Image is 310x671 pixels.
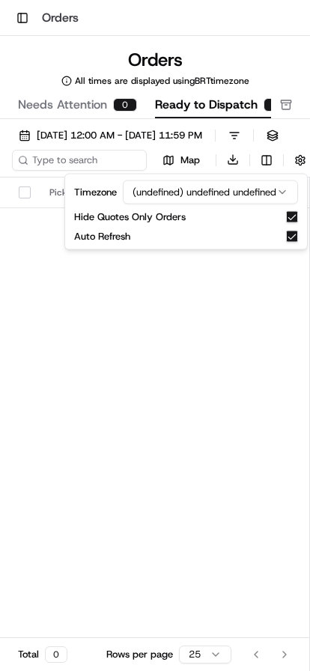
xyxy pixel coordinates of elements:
[74,186,117,199] label: Timezone
[121,329,246,356] a: 💻API Documentation
[106,648,173,661] p: Rows per page
[153,151,210,169] button: Map
[155,96,258,114] span: Ready to Dispatch
[15,143,42,170] img: 1736555255976-a54dd68f-1ca7-489b-9aae-adbdc363a1c4
[133,232,163,244] span: [DATE]
[45,646,67,663] div: 0
[12,125,209,146] button: [DATE] 12:00 AM - [DATE] 11:59 PM
[264,98,288,112] div: 0
[42,9,79,27] h1: Orders
[113,98,137,112] div: 0
[15,336,27,348] div: 📗
[15,60,273,84] p: Welcome 👋
[46,232,121,244] span: [PERSON_NAME]
[127,336,139,348] div: 💻
[232,192,273,210] button: See all
[75,75,249,87] span: All times are displayed using BRT timezone
[30,335,115,350] span: Knowledge Base
[12,150,147,171] input: Type to search
[142,335,240,350] span: API Documentation
[15,258,39,282] img: Lucas Ferreira
[74,230,130,243] label: Auto Refresh
[180,154,200,167] span: Map
[18,646,67,663] div: Total
[30,233,42,245] img: 1736555255976-a54dd68f-1ca7-489b-9aae-adbdc363a1c4
[46,273,121,285] span: [PERSON_NAME]
[15,15,45,45] img: Nash
[49,186,147,198] div: Pickup Location
[67,158,206,170] div: We're available if you need us!
[124,273,130,285] span: •
[15,195,100,207] div: Past conversations
[255,148,273,166] button: Start new chat
[39,97,270,112] input: Got a question? Start typing here...
[9,329,121,356] a: 📗Knowledge Base
[149,371,181,383] span: Pylon
[128,48,183,72] h1: Orders
[133,273,163,285] span: [DATE]
[67,143,246,158] div: Start new chat
[37,129,202,142] span: [DATE] 12:00 AM - [DATE] 11:59 PM
[31,143,58,170] img: 4988371391238_9404d814bf3eb2409008_72.png
[15,218,39,242] img: Mariam Aslam
[106,371,181,383] a: Powered byPylon
[18,96,107,114] span: Needs Attention
[74,210,186,224] label: Hide Quotes Only Orders
[124,232,130,244] span: •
